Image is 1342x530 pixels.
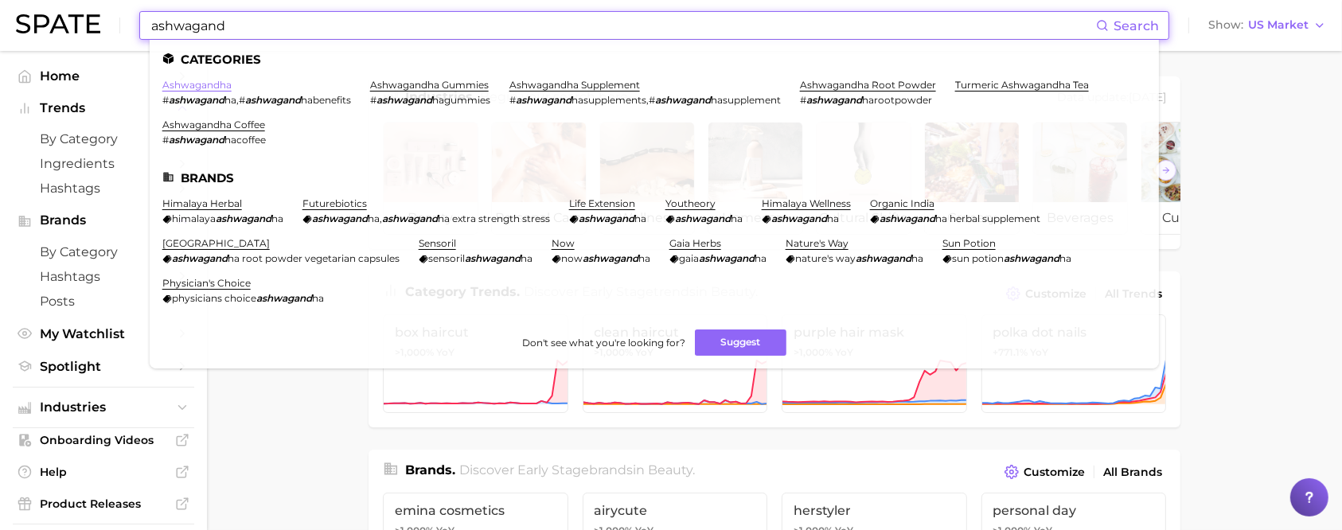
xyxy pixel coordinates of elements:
[216,212,271,224] em: ashwagand
[1001,461,1089,483] button: Customize
[40,497,167,511] span: Product Releases
[162,53,1146,66] li: Categories
[40,101,167,115] span: Trends
[40,400,167,415] span: Industries
[669,237,721,249] a: gaia herbs
[880,212,935,224] em: ashwagand
[522,337,685,349] span: Don't see what you're looking for?
[579,212,634,224] em: ashwagand
[1204,15,1330,36] button: ShowUS Market
[993,503,1155,518] span: personal day
[162,79,232,91] a: ashwagandha
[595,503,756,518] span: airycute
[521,252,533,264] span: ha
[16,14,100,33] img: SPATE
[13,264,194,289] a: Hashtags
[911,252,923,264] span: ha
[172,252,228,264] em: ashwagand
[13,492,194,516] a: Product Releases
[13,240,194,264] a: by Category
[665,197,716,209] a: youtheory
[162,94,169,106] span: #
[40,465,167,479] span: Help
[13,289,194,314] a: Posts
[302,212,550,224] div: ,
[40,269,167,284] span: Hashtags
[516,94,572,106] em: ashwagand
[1156,160,1176,181] button: Scroll Right
[655,94,711,106] em: ashwagand
[13,176,194,201] a: Hashtags
[162,134,169,146] span: #
[312,212,368,224] em: ashwagand
[649,462,693,477] span: beauty
[699,252,755,264] em: ashwagand
[438,212,550,224] span: ha extra strength stress
[376,94,432,106] em: ashwagand
[150,12,1096,39] input: Search here for a brand, industry, or ingredient
[13,396,194,419] button: Industries
[13,354,194,379] a: Spotlight
[13,151,194,176] a: Ingredients
[572,94,646,106] span: hasupplements
[162,277,251,289] a: physician's choice
[40,359,167,374] span: Spotlight
[561,252,583,264] span: now
[40,68,167,84] span: Home
[370,94,376,106] span: #
[935,212,1040,224] span: ha herbal supplement
[162,94,351,106] div: ,
[1208,21,1243,29] span: Show
[312,292,324,304] span: ha
[13,460,194,484] a: Help
[239,94,245,106] span: #
[952,252,1004,264] span: sun potion
[169,94,224,106] em: ashwagand
[13,96,194,120] button: Trends
[552,237,575,249] a: now
[509,94,516,106] span: #
[172,212,216,224] span: himalaya
[40,326,167,341] span: My Watchlist
[432,94,490,106] span: hagummies
[169,134,224,146] em: ashwagand
[1103,466,1162,479] span: All Brands
[786,237,849,249] a: nature's way
[301,94,351,106] span: habenefits
[162,171,1146,185] li: Brands
[162,197,242,209] a: himalaya herbal
[583,252,638,264] em: ashwagand
[638,252,650,264] span: ha
[368,212,380,224] span: ha
[405,462,455,477] span: Brands .
[569,197,635,209] a: life extension
[40,181,167,196] span: Hashtags
[1004,252,1059,264] em: ashwagand
[711,94,781,106] span: hasupplement
[870,197,934,209] a: organic india
[162,119,265,131] a: ashwagandha coffee
[1248,21,1309,29] span: US Market
[806,94,862,106] em: ashwagand
[224,134,266,146] span: hacoffee
[795,252,856,264] span: nature's way
[634,212,646,224] span: ha
[1024,466,1085,479] span: Customize
[13,64,194,88] a: Home
[13,322,194,346] a: My Watchlist
[40,433,167,447] span: Onboarding Videos
[649,94,655,106] span: #
[465,252,521,264] em: ashwagand
[40,156,167,171] span: Ingredients
[13,208,194,232] button: Brands
[271,212,283,224] span: ha
[382,212,438,224] em: ashwagand
[856,252,911,264] em: ashwagand
[862,94,932,106] span: harootpowder
[302,197,367,209] a: futurebiotics
[428,252,465,264] span: sensoril
[228,252,400,264] span: ha root powder vegetarian capsules
[172,292,256,304] span: physicians choice
[1059,252,1071,264] span: ha
[679,252,699,264] span: gaia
